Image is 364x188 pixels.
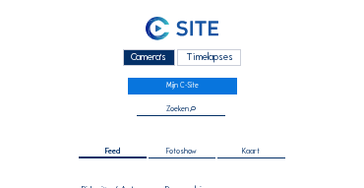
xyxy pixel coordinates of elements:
span: Kaart [242,148,260,156]
span: Fotoshow [166,148,197,156]
img: C-SITE Logo [146,17,218,41]
div: Camera's [123,49,175,66]
a: C-SITE Logo [45,15,319,46]
a: Mijn C-Site [128,78,237,94]
div: Timelapses [177,49,241,66]
span: Feed [105,148,120,156]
